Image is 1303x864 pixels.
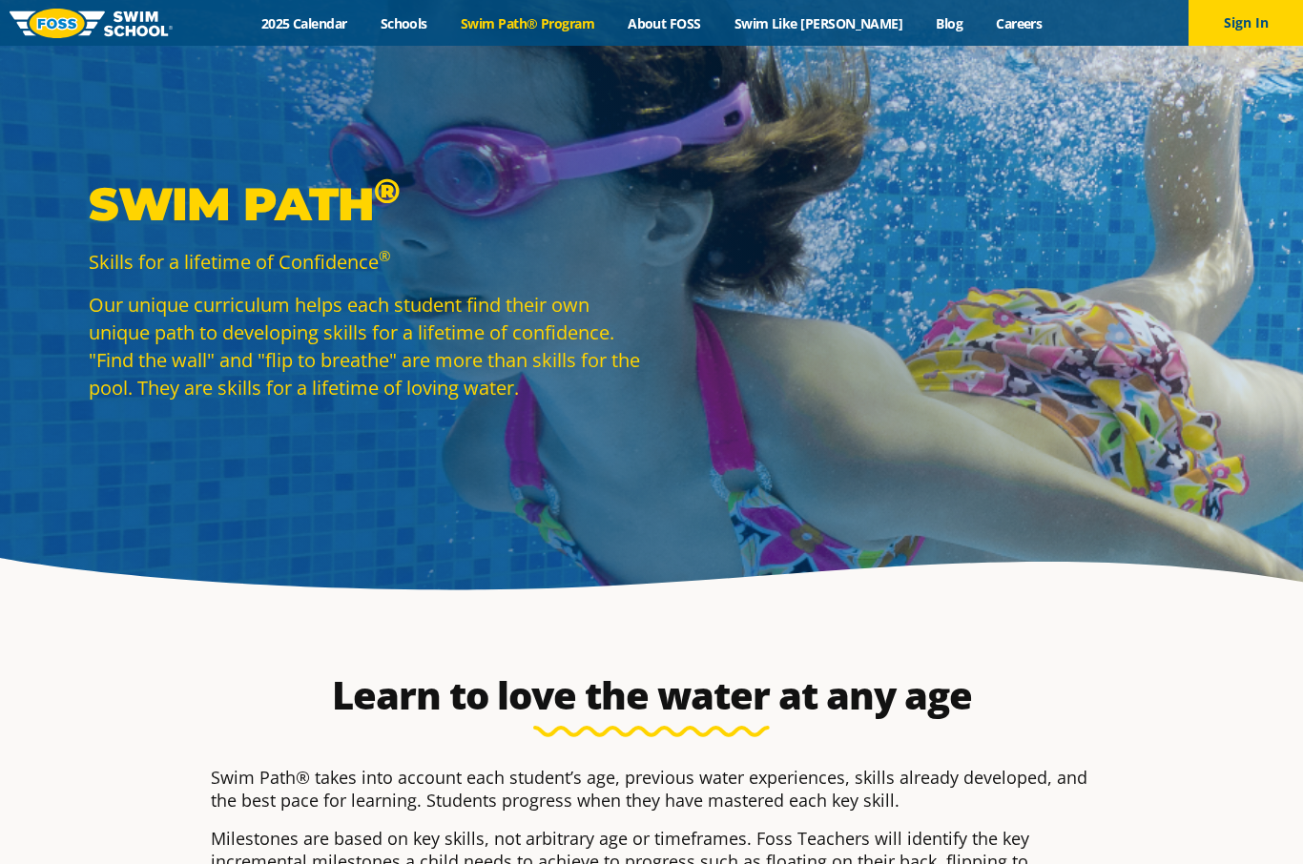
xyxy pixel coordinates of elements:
[444,14,610,32] a: Swim Path® Program
[980,14,1059,32] a: Careers
[211,766,1092,812] p: Swim Path® takes into account each student’s age, previous water experiences, skills already deve...
[379,246,390,265] sup: ®
[201,672,1102,718] h2: Learn to love the water at any age
[611,14,718,32] a: About FOSS
[244,14,363,32] a: 2025 Calendar
[374,170,400,212] sup: ®
[89,175,642,233] p: Swim Path
[10,9,173,38] img: FOSS Swim School Logo
[89,248,642,276] p: Skills for a lifetime of Confidence
[920,14,980,32] a: Blog
[363,14,444,32] a: Schools
[717,14,920,32] a: Swim Like [PERSON_NAME]
[89,291,642,401] p: Our unique curriculum helps each student find their own unique path to developing skills for a li...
